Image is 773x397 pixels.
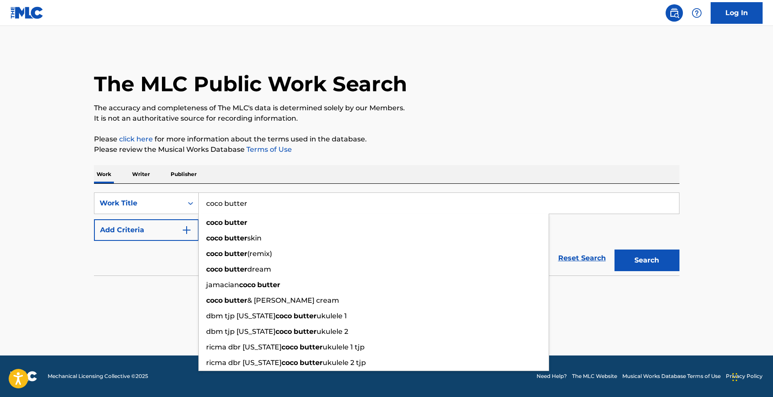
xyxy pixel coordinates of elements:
[245,145,292,154] a: Terms of Use
[323,359,366,367] span: ukulele 2 tjp
[275,327,292,336] strong: coco
[206,234,223,242] strong: coco
[247,296,339,304] span: & [PERSON_NAME] cream
[206,265,223,273] strong: coco
[94,192,679,275] form: Search Form
[300,359,323,367] strong: butter
[206,296,223,304] strong: coco
[281,343,298,351] strong: coco
[10,6,44,19] img: MLC Logo
[94,103,679,113] p: The accuracy and completeness of The MLC's data is determined solely by our Members.
[239,281,256,289] strong: coco
[224,265,247,273] strong: butter
[300,343,323,351] strong: butter
[119,135,153,143] a: click here
[247,265,271,273] span: dream
[224,250,247,258] strong: butter
[275,312,292,320] strong: coco
[168,165,199,183] p: Publisher
[206,312,275,320] span: dbm tjp [US_STATE]
[294,327,317,336] strong: butter
[206,359,281,367] span: ricma dbr [US_STATE]
[224,218,247,227] strong: butter
[688,4,705,22] div: Help
[94,144,679,155] p: Please review the Musical Works Database
[323,343,365,351] span: ukulele 1 tjp
[294,312,317,320] strong: butter
[181,225,192,235] img: 9d2ae6d4665cec9f34b9.svg
[317,327,348,336] span: ukulele 2
[48,372,148,380] span: Mechanical Licensing Collective © 2025
[257,281,280,289] strong: butter
[224,234,247,242] strong: butter
[206,327,275,336] span: dbm tjp [US_STATE]
[206,343,281,351] span: ricma dbr [US_STATE]
[94,71,407,97] h1: The MLC Public Work Search
[94,165,114,183] p: Work
[94,134,679,144] p: Please for more information about the terms used in the database.
[711,2,763,24] a: Log In
[622,372,721,380] a: Musical Works Database Terms of Use
[206,281,239,289] span: jamacian
[615,250,679,271] button: Search
[572,372,617,380] a: The MLC Website
[281,359,298,367] strong: coco
[726,372,763,380] a: Privacy Policy
[206,218,223,227] strong: coco
[206,250,223,258] strong: coco
[732,364,737,390] div: Drag
[100,198,178,208] div: Work Title
[666,4,683,22] a: Public Search
[730,355,773,397] iframe: Chat Widget
[94,219,199,241] button: Add Criteria
[669,8,679,18] img: search
[537,372,567,380] a: Need Help?
[129,165,152,183] p: Writer
[10,371,37,381] img: logo
[554,249,610,268] a: Reset Search
[247,234,262,242] span: skin
[247,250,272,258] span: (remix)
[317,312,347,320] span: ukulele 1
[224,296,247,304] strong: butter
[692,8,702,18] img: help
[94,113,679,124] p: It is not an authoritative source for recording information.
